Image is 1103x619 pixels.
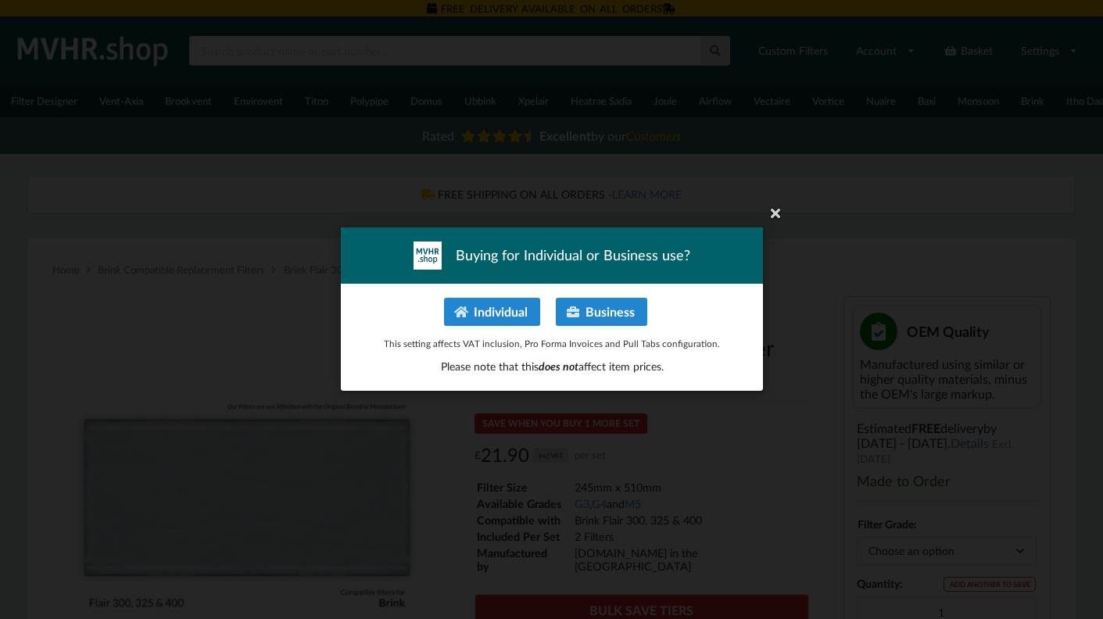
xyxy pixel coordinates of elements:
span: does not [538,360,578,374]
p: This setting affects VAT inclusion, Pro Forma Invoices and Pull Tabs configuration. [357,337,747,350]
img: mvhr-inverted.png [414,242,442,270]
button: Business [556,298,647,326]
button: Individual [443,298,539,326]
p: Please note that this affect item prices. [357,360,747,375]
span: Buying for Individual or Business use? [456,246,690,266]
